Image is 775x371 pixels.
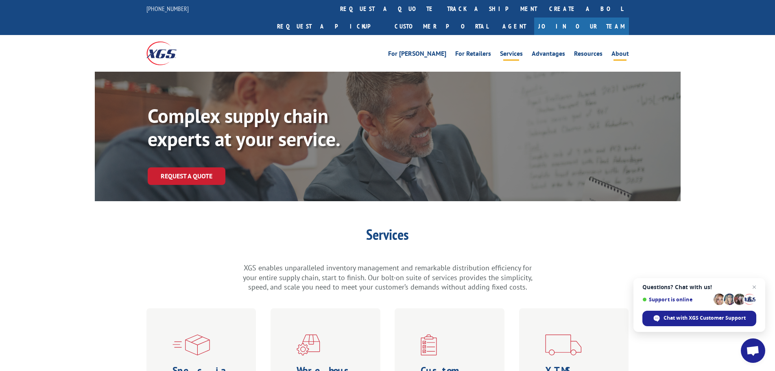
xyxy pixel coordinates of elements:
a: Customer Portal [389,18,494,35]
a: [PHONE_NUMBER] [146,4,189,13]
a: Join Our Team [534,18,629,35]
a: Advantages [532,50,565,59]
span: Close chat [749,282,759,292]
p: XGS enables unparalleled inventory management and remarkable distribution efficiency for your ent... [241,263,534,292]
span: Chat with XGS Customer Support [664,314,746,322]
div: Open chat [741,338,765,363]
h1: Services [241,227,534,246]
a: Request a Quote [148,167,225,185]
span: Support is online [642,296,711,303]
div: Chat with XGS Customer Support [642,311,756,326]
img: xgs-icon-warehouseing-cutting-fulfillment-red [297,334,320,356]
a: Request a pickup [271,18,389,35]
a: Resources [574,50,603,59]
img: xgs-icon-specialized-ltl-red [172,334,210,356]
span: Questions? Chat with us! [642,284,756,290]
a: Services [500,50,523,59]
a: For Retailers [455,50,491,59]
img: xgs-icon-custom-logistics-solutions-red [421,334,437,356]
img: xgs-icon-transportation-forms-red [545,334,581,356]
a: About [611,50,629,59]
a: Agent [494,18,534,35]
a: For [PERSON_NAME] [388,50,446,59]
p: Complex supply chain experts at your service. [148,104,392,151]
